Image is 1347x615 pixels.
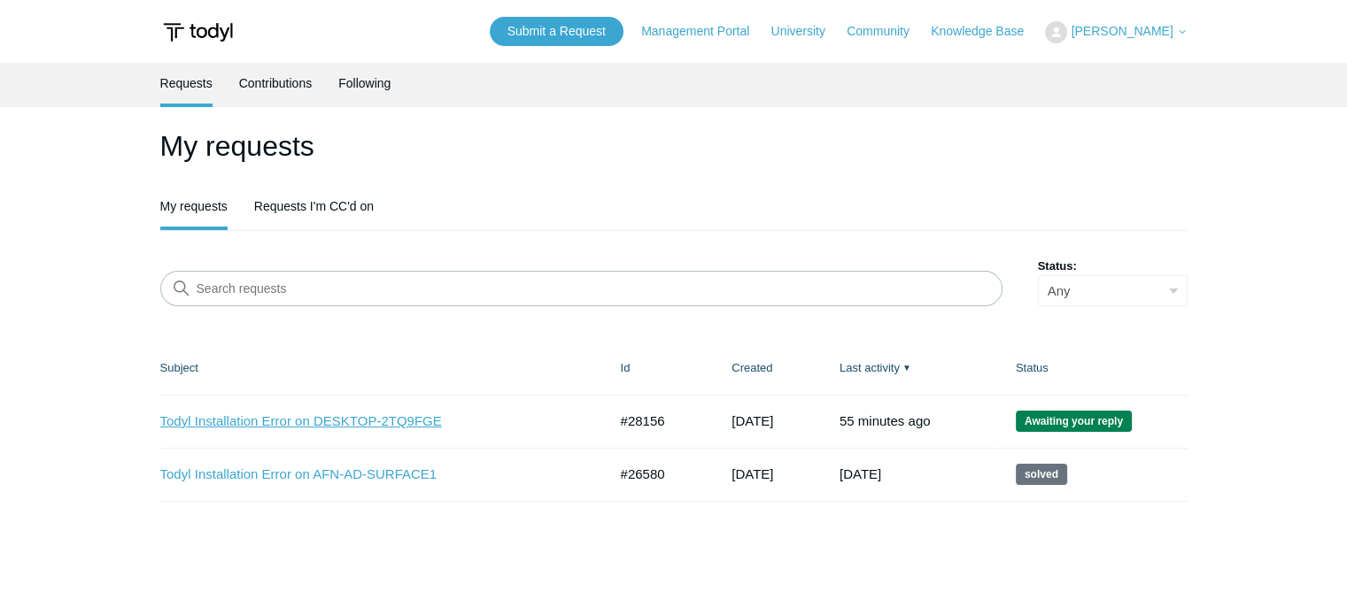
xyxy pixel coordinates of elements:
label: Status: [1038,258,1188,275]
span: ▼ [902,361,911,374]
a: Contributions [239,63,313,104]
img: Todyl Support Center Help Center home page [160,16,236,49]
input: Search requests [160,271,1003,306]
span: This request has been solved [1016,464,1067,485]
a: Knowledge Base [931,22,1041,41]
a: Todyl Installation Error on AFN-AD-SURFACE1 [160,465,581,485]
a: Last activity▼ [840,361,900,374]
time: 09/16/2025, 13:40 [732,413,773,428]
a: Todyl Installation Error on DESKTOP-2TQ9FGE [160,411,581,432]
a: Requests [160,63,213,104]
a: Submit a Request [490,17,623,46]
a: Management Portal [641,22,767,41]
td: #26580 [603,448,715,501]
a: Created [732,361,772,374]
a: Community [847,22,927,41]
a: University [770,22,842,41]
span: We are waiting for you to respond [1016,411,1132,432]
td: #28156 [603,395,715,448]
time: 08/18/2025, 11:03 [840,466,881,481]
th: Subject [160,342,603,395]
a: Requests I'm CC'd on [254,186,374,227]
button: [PERSON_NAME] [1045,21,1187,43]
th: Status [998,342,1188,395]
time: 07/21/2025, 14:07 [732,466,773,481]
h1: My requests [160,125,1188,167]
time: 09/19/2025, 08:50 [840,413,931,428]
th: Id [603,342,715,395]
a: Following [338,63,391,104]
span: [PERSON_NAME] [1071,24,1173,38]
a: My requests [160,186,228,227]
